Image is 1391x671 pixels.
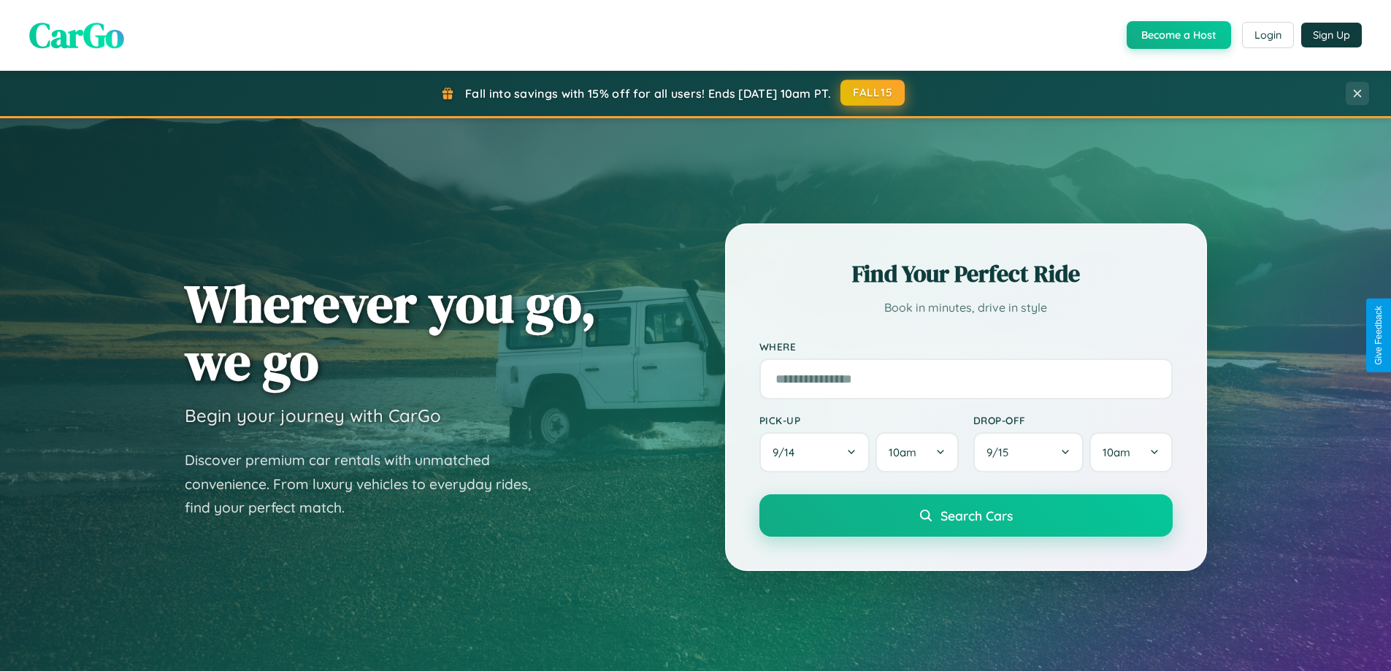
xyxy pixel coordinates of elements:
button: Search Cars [759,494,1173,537]
span: 9 / 14 [773,445,802,459]
label: Drop-off [973,414,1173,426]
button: 10am [1089,432,1172,472]
span: Fall into savings with 15% off for all users! Ends [DATE] 10am PT. [465,86,831,101]
p: Book in minutes, drive in style [759,297,1173,318]
label: Where [759,340,1173,353]
h2: Find Your Perfect Ride [759,258,1173,290]
label: Pick-up [759,414,959,426]
span: 9 / 15 [986,445,1016,459]
button: Sign Up [1301,23,1362,47]
button: 9/14 [759,432,870,472]
span: Search Cars [940,507,1013,524]
span: CarGo [29,11,124,59]
div: Give Feedback [1373,306,1384,365]
button: 10am [875,432,958,472]
span: 10am [1103,445,1130,459]
p: Discover premium car rentals with unmatched convenience. From luxury vehicles to everyday rides, ... [185,448,550,520]
button: Become a Host [1127,21,1231,49]
button: 9/15 [973,432,1084,472]
span: 10am [889,445,916,459]
h3: Begin your journey with CarGo [185,404,441,426]
button: FALL15 [840,80,905,106]
button: Login [1242,22,1294,48]
h1: Wherever you go, we go [185,275,597,390]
